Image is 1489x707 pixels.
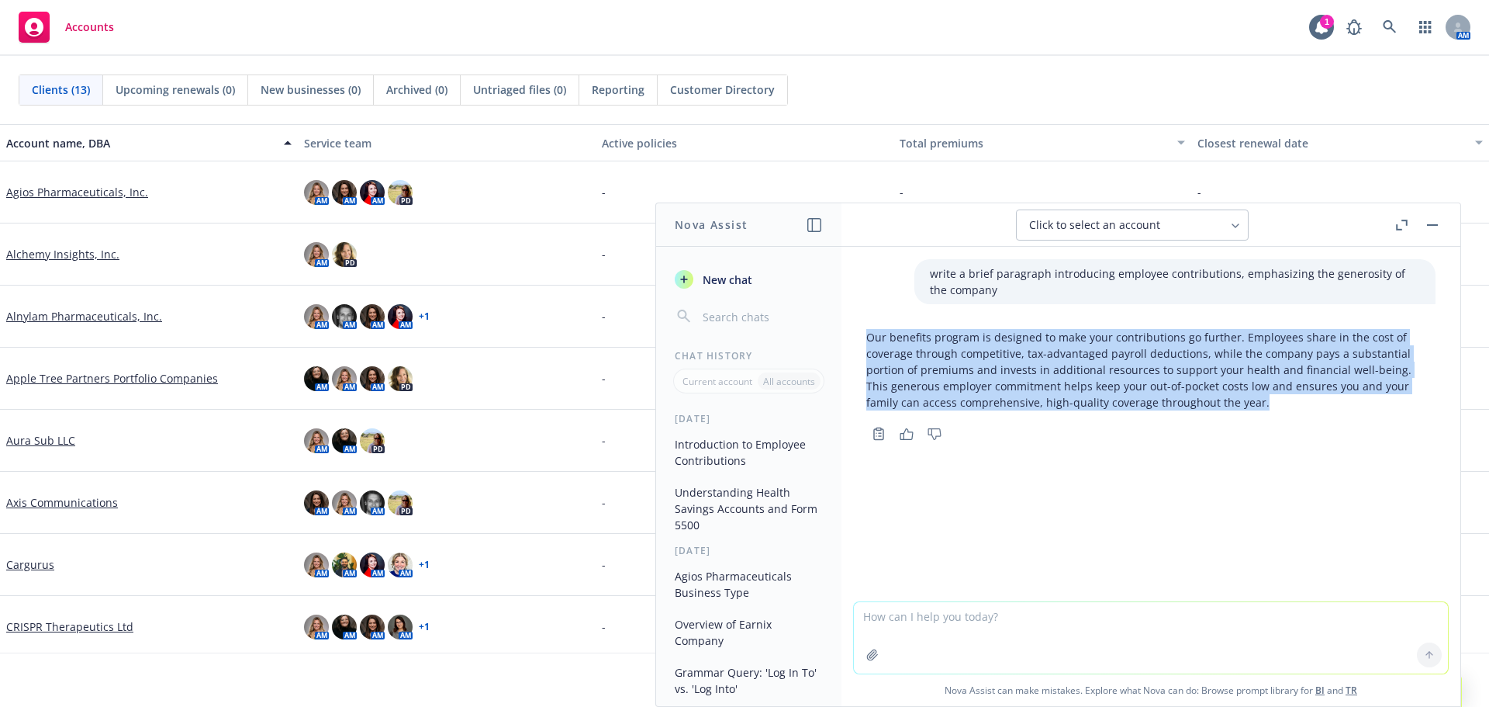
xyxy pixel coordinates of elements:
a: Accounts [12,5,120,49]
button: Closest renewal date [1191,124,1489,161]
div: Account name, DBA [6,135,275,151]
span: - [602,556,606,573]
svg: Copy to clipboard [872,427,886,441]
a: Search [1374,12,1405,43]
p: Our benefits program is designed to make your contributions go further. Employees share in the co... [866,329,1435,411]
a: Alnylam Pharmaceuticals, Inc. [6,308,162,324]
a: + 1 [419,560,430,570]
img: photo [360,615,385,639]
a: Agios Pharmaceuticals, Inc. [6,184,148,200]
img: photo [332,180,357,205]
button: Overview of Earnix Company [668,612,829,653]
button: Grammar Query: 'Log In To' vs. 'Log Into' [668,660,829,702]
button: New chat [668,265,829,293]
button: Understanding Health Savings Accounts and Form 5500 [668,480,829,538]
span: Nova Assist can make mistakes. Explore what Nova can do: Browse prompt library for and [848,674,1454,706]
img: photo [332,615,357,639]
button: Active policies [596,124,893,161]
img: photo [388,615,413,639]
div: Service team [304,135,589,151]
img: photo [304,180,329,205]
a: Switch app [1410,12,1441,43]
img: photo [360,366,385,391]
span: Customer Directory [670,81,775,98]
a: BI [1315,684,1325,697]
div: Chat History [656,349,841,362]
img: photo [360,180,385,205]
a: Aura Sub LLC [6,432,75,449]
img: photo [332,304,357,329]
a: Apple Tree Partners Portfolio Companies [6,370,218,386]
img: photo [360,428,385,453]
span: - [602,494,606,511]
img: photo [304,366,329,391]
a: CRISPR Therapeutics Ltd [6,619,133,635]
span: Untriaged files (0) [473,81,566,98]
span: - [602,184,606,200]
span: - [900,184,903,200]
a: Report a Bug [1339,12,1370,43]
img: photo [360,304,385,329]
p: All accounts [763,375,815,388]
img: photo [304,615,329,639]
span: New chat [700,272,752,288]
img: photo [332,366,357,391]
span: Upcoming renewals (0) [116,81,235,98]
a: TR [1346,684,1357,697]
div: Closest renewal date [1197,135,1466,151]
button: Click to select an account [1016,210,1249,241]
img: photo [304,553,329,577]
div: [DATE] [656,412,841,425]
img: photo [388,490,413,515]
img: photo [388,304,413,329]
div: Total premiums [900,135,1168,151]
a: Cargurus [6,556,54,573]
button: Agios Pharmaceuticals Business Type [668,563,829,605]
span: - [602,370,606,386]
img: photo [332,428,357,453]
span: - [602,308,606,324]
span: Click to select an account [1029,217,1160,233]
span: - [602,432,606,449]
img: photo [304,242,329,267]
img: photo [304,490,329,515]
span: Archived (0) [386,81,447,98]
div: [DATE] [656,544,841,557]
span: - [602,246,606,262]
a: + 1 [419,622,430,632]
button: Service team [298,124,596,161]
img: photo [360,553,385,577]
button: Total premiums [893,124,1191,161]
img: photo [332,242,357,267]
img: photo [332,553,357,577]
img: photo [304,428,329,453]
p: write a brief paragraph introducing employee contributions, emphasizing the generosity of the com... [930,265,1420,298]
div: 1 [1320,15,1334,29]
span: - [1197,184,1201,200]
h1: Nova Assist [675,217,748,233]
button: Thumbs down [922,423,947,445]
div: Active policies [602,135,887,151]
span: Clients (13) [32,81,90,98]
span: New businesses (0) [261,81,361,98]
span: Reporting [592,81,644,98]
img: photo [388,553,413,577]
a: Axis Communications [6,494,118,511]
img: photo [388,366,413,391]
p: Current account [682,375,752,388]
img: photo [388,180,413,205]
button: Introduction to Employee Contributions [668,431,829,473]
span: Accounts [65,21,114,33]
a: + 1 [419,312,430,321]
span: - [602,619,606,635]
input: Search chats [700,306,823,328]
img: photo [360,490,385,515]
img: photo [304,304,329,329]
img: photo [332,490,357,515]
a: Alchemy Insights, Inc. [6,246,119,262]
